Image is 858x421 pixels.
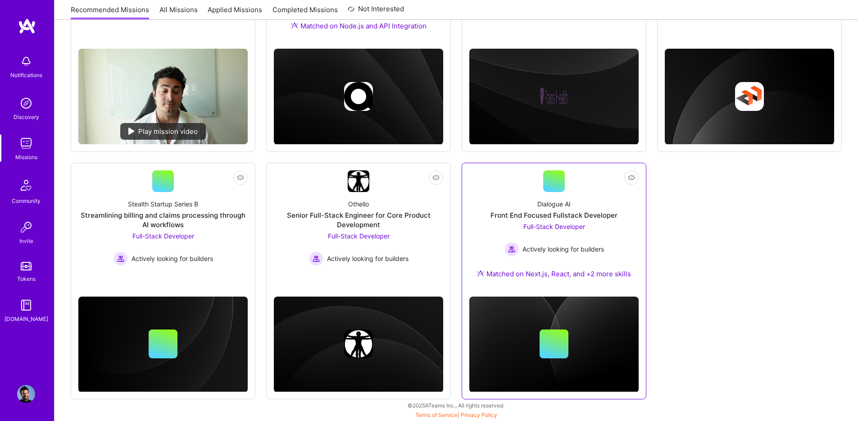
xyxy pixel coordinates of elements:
[274,49,443,145] img: cover
[14,112,39,122] div: Discovery
[17,52,35,70] img: bell
[5,314,48,324] div: [DOMAIN_NAME]
[540,82,568,111] img: Company logo
[522,244,604,254] span: Actively looking for builders
[735,82,764,111] img: Company logo
[348,199,369,209] div: Othello
[469,49,639,145] img: cover
[208,5,262,20] a: Applied Missions
[132,232,194,240] span: Full-Stack Developer
[490,210,617,220] div: Front End Focused Fullstack Developer
[113,252,128,266] img: Actively looking for builders
[15,174,37,196] img: Community
[274,297,443,393] img: cover
[469,170,639,289] a: Dialogue AIFront End Focused Fullstack DeveloperFull-Stack Developer Actively looking for builder...
[432,174,440,181] i: icon EyeClosed
[15,385,37,403] a: User Avatar
[128,199,198,209] div: Stealth Startup Series B
[54,394,858,416] div: © 2025 ATeams Inc., All rights reserved.
[461,412,497,418] a: Privacy Policy
[78,297,248,393] img: cover
[78,170,248,278] a: Stealth Startup Series BStreamlining billing and claims processing through AI workflowsFull-Stack...
[348,170,369,192] img: Company Logo
[71,5,149,20] a: Recommended Missions
[19,236,33,246] div: Invite
[291,22,298,29] img: Ateam Purple Icon
[477,270,484,277] img: Ateam Purple Icon
[309,252,323,266] img: Actively looking for builders
[17,94,35,112] img: discovery
[477,269,631,279] div: Matched on Next.js, React, and +2 more skills
[132,254,213,263] span: Actively looking for builders
[344,329,373,358] img: Company logo
[10,70,42,80] div: Notifications
[327,254,409,263] span: Actively looking for builders
[78,49,248,144] img: No Mission
[21,262,32,270] img: tokens
[274,210,443,229] div: Senior Full-Stack Engineer for Core Product Development
[17,274,36,284] div: Tokens
[17,385,35,403] img: User Avatar
[78,210,248,229] div: Streamlining billing and claims processing through AI workflows
[274,170,443,278] a: Company LogoOthelloSenior Full-Stack Engineer for Core Product DevelopmentFull-Stack Developer Ac...
[18,18,36,34] img: logo
[344,82,373,111] img: Company logo
[665,49,834,145] img: cover
[415,412,458,418] a: Terms of Service
[12,196,41,206] div: Community
[348,4,404,20] a: Not Interested
[272,5,338,20] a: Completed Missions
[537,199,571,209] div: Dialogue AI
[237,174,244,181] i: icon EyeClosed
[17,218,35,236] img: Invite
[17,134,35,152] img: teamwork
[523,223,585,230] span: Full-Stack Developer
[15,152,37,162] div: Missions
[128,128,135,135] img: play
[504,242,519,256] img: Actively looking for builders
[469,297,639,393] img: cover
[291,21,427,31] div: Matched on Node.js and API Integration
[159,5,198,20] a: All Missions
[628,174,635,181] i: icon EyeClosed
[328,232,390,240] span: Full-Stack Developer
[17,296,35,314] img: guide book
[415,412,497,418] span: |
[120,123,206,140] div: Play mission video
